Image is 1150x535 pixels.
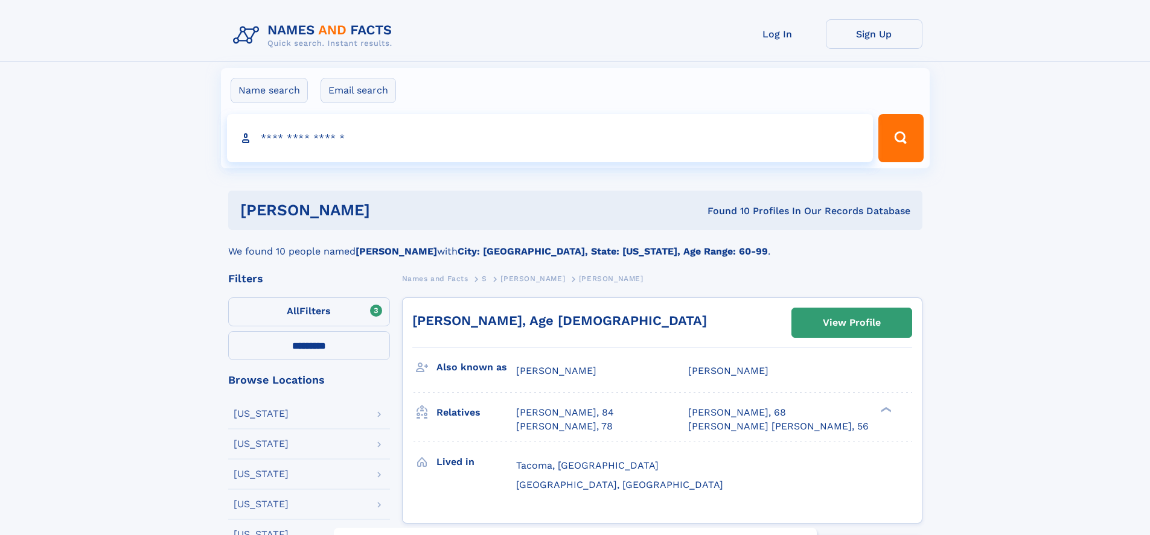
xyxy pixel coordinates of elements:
div: [US_STATE] [234,469,289,479]
h3: Relatives [436,402,516,423]
div: View Profile [823,309,881,337]
h1: [PERSON_NAME] [240,203,539,218]
a: Log In [729,19,826,49]
a: Sign Up [826,19,922,49]
h3: Lived in [436,452,516,472]
a: [PERSON_NAME], Age [DEMOGRAPHIC_DATA] [412,313,707,328]
span: All [287,305,299,317]
span: [PERSON_NAME] [688,365,768,376]
a: [PERSON_NAME], 84 [516,406,614,419]
div: ❯ [878,406,892,414]
span: [PERSON_NAME] [500,274,565,283]
b: [PERSON_NAME] [356,245,437,257]
span: S [482,274,487,283]
input: search input [227,114,874,162]
div: [US_STATE] [234,439,289,449]
a: [PERSON_NAME], 78 [516,420,613,433]
a: [PERSON_NAME], 68 [688,406,786,419]
div: We found 10 people named with . [228,230,922,259]
label: Filters [228,297,390,326]
a: S [482,271,487,286]
span: [PERSON_NAME] [516,365,596,376]
button: Search Button [878,114,923,162]
b: City: [GEOGRAPHIC_DATA], State: [US_STATE], Age Range: 60-99 [458,245,768,257]
div: Found 10 Profiles In Our Records Database [538,204,910,218]
label: Name search [231,78,308,103]
a: [PERSON_NAME] [PERSON_NAME], 56 [688,420,869,433]
div: [US_STATE] [234,409,289,419]
div: Filters [228,273,390,284]
a: Names and Facts [402,271,468,286]
div: [US_STATE] [234,499,289,509]
span: Tacoma, [GEOGRAPHIC_DATA] [516,460,659,471]
span: [GEOGRAPHIC_DATA], [GEOGRAPHIC_DATA] [516,479,723,490]
img: Logo Names and Facts [228,19,402,52]
a: View Profile [792,308,912,337]
a: [PERSON_NAME] [500,271,565,286]
h3: Also known as [436,357,516,378]
span: [PERSON_NAME] [579,274,644,283]
label: Email search [321,78,396,103]
div: Browse Locations [228,375,390,385]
